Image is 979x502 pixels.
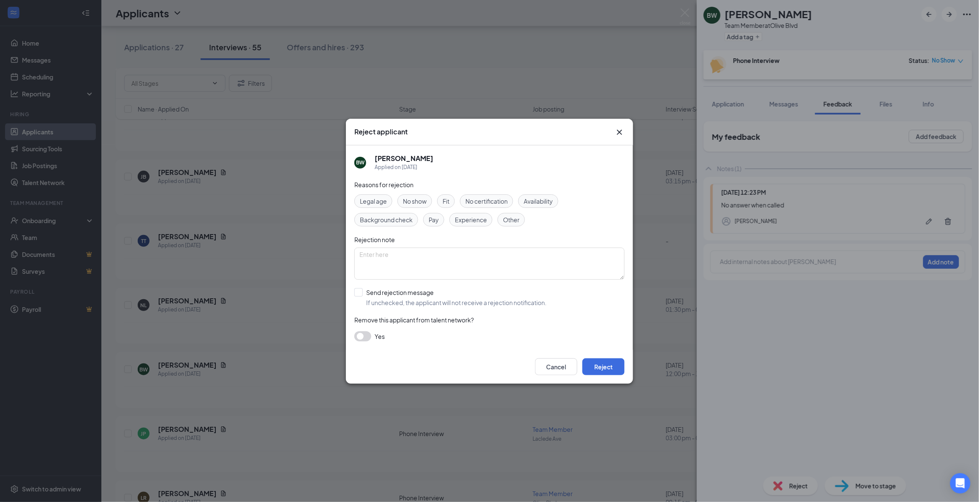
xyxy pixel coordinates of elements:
span: Pay [429,215,439,224]
span: Background check [360,215,413,224]
span: Experience [455,215,487,224]
div: Applied on [DATE] [375,163,433,172]
span: Legal age [360,196,387,206]
span: No certification [465,196,508,206]
svg: Cross [615,127,625,137]
h3: Reject applicant [354,127,408,136]
span: Fit [443,196,449,206]
span: Reasons for rejection [354,181,413,188]
button: Close [615,127,625,137]
span: No show [403,196,427,206]
span: Remove this applicant from talent network? [354,316,474,324]
span: Other [503,215,519,224]
h5: [PERSON_NAME] [375,154,433,163]
span: Yes [375,331,385,341]
button: Reject [582,358,625,375]
span: Rejection note [354,236,395,243]
button: Cancel [535,358,577,375]
div: Open Intercom Messenger [950,473,971,494]
span: Availability [524,196,553,206]
div: BW [356,159,364,166]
